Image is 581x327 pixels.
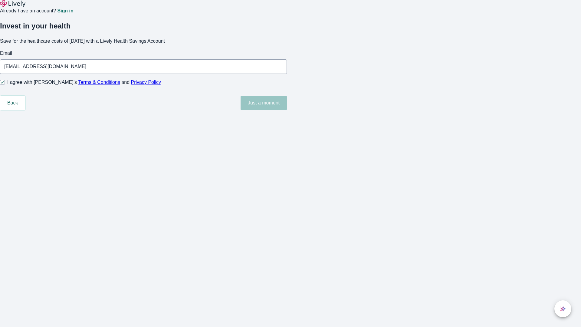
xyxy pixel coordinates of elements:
svg: Lively AI Assistant [560,306,566,312]
a: Privacy Policy [131,80,161,85]
button: chat [554,300,571,317]
span: I agree with [PERSON_NAME]’s and [7,79,161,86]
a: Sign in [57,8,73,13]
a: Terms & Conditions [78,80,120,85]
